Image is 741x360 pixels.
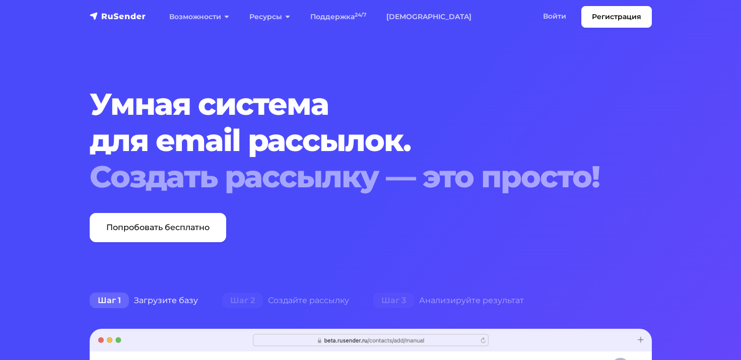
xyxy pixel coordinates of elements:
[210,291,361,311] div: Создайте рассылку
[90,213,226,242] a: Попробовать бесплатно
[90,11,146,21] img: RuSender
[159,7,239,27] a: Возможности
[90,159,604,195] div: Создать рассылку — это просто!
[355,12,366,18] sup: 24/7
[581,6,652,28] a: Регистрация
[78,291,210,311] div: Загрузите базу
[239,7,300,27] a: Ресурсы
[533,6,576,27] a: Войти
[222,293,263,309] span: Шаг 2
[361,291,536,311] div: Анализируйте результат
[373,293,414,309] span: Шаг 3
[90,86,604,195] h1: Умная система для email рассылок.
[376,7,482,27] a: [DEMOGRAPHIC_DATA]
[90,293,129,309] span: Шаг 1
[300,7,376,27] a: Поддержка24/7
